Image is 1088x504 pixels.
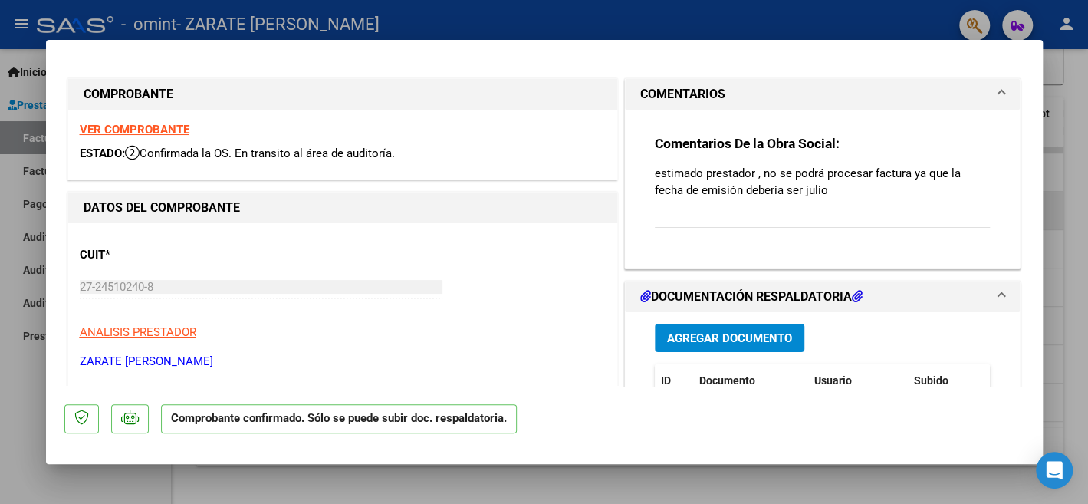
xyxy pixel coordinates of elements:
datatable-header-cell: Subido [908,364,984,397]
p: CUIT [80,246,238,264]
a: VER COMPROBANTE [80,123,189,137]
p: ZARATE [PERSON_NAME] [80,353,606,371]
span: Usuario [814,374,852,387]
div: COMENTARIOS [625,110,1021,268]
span: Documento [699,374,755,387]
span: Subido [914,374,948,387]
span: ESTADO: [80,147,125,160]
p: estimado prestador , no se podrá procesar factura ya que la fecha de emisión deberia ser julio [655,165,991,199]
strong: Comentarios De la Obra Social: [655,136,840,151]
strong: DATOS DEL COMPROBANTE [84,200,240,215]
datatable-header-cell: Documento [693,364,808,397]
p: Comprobante confirmado. Sólo se puede subir doc. respaldatoria. [161,404,517,434]
datatable-header-cell: Acción [984,364,1061,397]
span: Agregar Documento [667,331,792,345]
datatable-header-cell: ID [655,364,693,397]
datatable-header-cell: Usuario [808,364,908,397]
div: Open Intercom Messenger [1036,452,1073,489]
mat-expansion-panel-header: DOCUMENTACIÓN RESPALDATORIA [625,282,1021,312]
h1: DOCUMENTACIÓN RESPALDATORIA [640,288,863,306]
span: ANALISIS PRESTADOR [80,325,196,339]
h1: COMENTARIOS [640,85,725,104]
mat-expansion-panel-header: COMENTARIOS [625,79,1021,110]
strong: COMPROBANTE [84,87,173,101]
span: ID [661,374,671,387]
button: Agregar Documento [655,324,804,352]
span: Confirmada la OS. En transito al área de auditoría. [125,147,395,160]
